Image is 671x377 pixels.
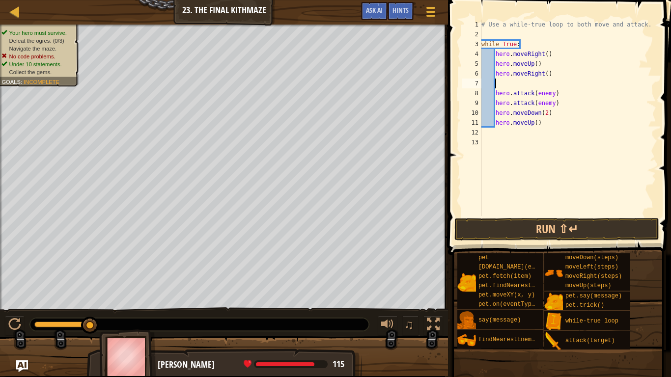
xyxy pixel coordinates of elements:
[9,45,57,52] span: Navigate the maze.
[419,2,443,25] button: Show game menu
[462,39,481,49] div: 3
[9,61,62,67] span: Under 10 statements.
[378,316,397,336] button: Adjust volume
[462,118,481,128] div: 11
[454,218,659,241] button: Run ⇧↵
[478,317,521,323] span: say(message)
[565,318,618,324] span: while-true loop
[478,254,489,261] span: pet
[462,49,481,59] div: 4
[544,312,563,331] img: portrait.png
[9,53,56,59] span: No code problems.
[478,301,570,308] span: pet.on(eventType, handler)
[392,5,409,15] span: Hints
[5,316,25,336] button: Ctrl + P: Play
[9,69,52,75] span: Collect the gems.
[565,282,612,289] span: moveUp(steps)
[462,29,481,39] div: 2
[478,264,549,270] span: [DOMAIN_NAME](enemy)
[366,5,383,15] span: Ask AI
[565,254,618,261] span: moveDown(steps)
[462,137,481,147] div: 13
[457,273,476,292] img: portrait.png
[1,60,73,68] li: Under 10 statements.
[462,79,481,88] div: 7
[462,108,481,118] div: 10
[24,79,59,85] span: Incomplete
[544,264,563,282] img: portrait.png
[462,88,481,98] div: 8
[16,360,28,372] button: Ask AI
[404,317,414,332] span: ♫
[244,360,344,369] div: health: 115 / 137
[565,273,622,280] span: moveRight(steps)
[457,311,476,330] img: portrait.png
[361,2,388,20] button: Ask AI
[1,68,73,76] li: Collect the gems.
[9,37,64,44] span: Defeat the ogres. (0/3)
[1,45,73,53] li: Navigate the maze.
[478,282,574,289] span: pet.findNearestByType(type)
[1,29,73,37] li: Your hero must survive.
[462,69,481,79] div: 6
[9,29,67,36] span: Your hero must survive.
[478,273,531,280] span: pet.fetch(item)
[1,79,21,85] span: Goals
[478,292,535,298] span: pet.moveXY(x, y)
[462,20,481,29] div: 1
[462,59,481,69] div: 5
[478,336,542,343] span: findNearestEnemy()
[565,264,618,270] span: moveLeft(steps)
[402,316,419,336] button: ♫
[565,302,604,309] span: pet.trick()
[333,358,344,370] span: 115
[1,53,73,60] li: No code problems.
[1,37,73,45] li: Defeat the ogres.
[423,316,443,336] button: Toggle fullscreen
[565,293,622,299] span: pet.say(message)
[462,128,481,137] div: 12
[544,332,563,350] img: portrait.png
[158,358,352,371] div: [PERSON_NAME]
[565,337,615,344] span: attack(target)
[462,98,481,108] div: 9
[21,79,24,85] span: :
[457,331,476,350] img: portrait.png
[544,293,563,311] img: portrait.png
